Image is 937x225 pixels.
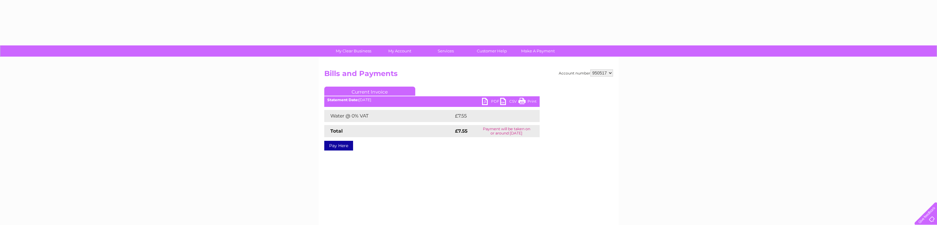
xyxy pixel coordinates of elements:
a: Make A Payment [513,45,563,57]
a: Pay Here [324,141,353,151]
a: PDF [482,98,500,107]
div: Account number [559,69,613,77]
td: Water @ 0% VAT [324,110,453,122]
strong: Total [330,128,343,134]
a: Services [421,45,471,57]
b: Statement Date: [327,98,359,102]
a: CSV [500,98,518,107]
a: Current Invoice [324,87,415,96]
div: [DATE] [324,98,540,102]
a: Customer Help [467,45,517,57]
td: £7.55 [453,110,525,122]
strong: £7.55 [455,128,467,134]
a: My Account [375,45,425,57]
h2: Bills and Payments [324,69,613,81]
td: Payment will be taken on or around [DATE] [474,125,539,137]
a: My Clear Business [329,45,379,57]
a: Print [518,98,537,107]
